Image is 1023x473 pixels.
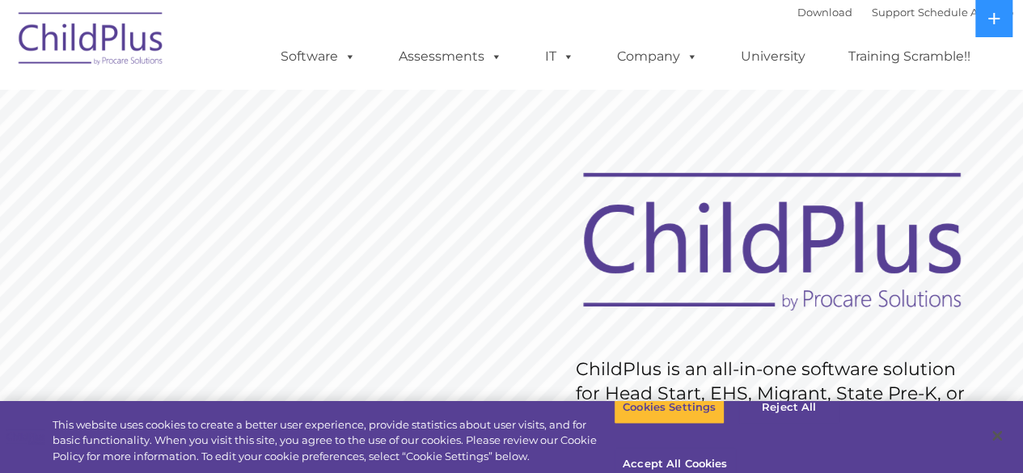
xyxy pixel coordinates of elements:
img: ChildPlus by Procare Solutions [11,1,172,82]
a: Assessments [383,40,518,73]
button: Cookies Settings [614,391,725,424]
a: Company [601,40,714,73]
font: | [797,6,1013,19]
a: Schedule A Demo [918,6,1013,19]
button: Reject All [738,391,839,424]
a: Software [264,40,372,73]
a: Training Scramble!! [832,40,987,73]
a: IT [529,40,590,73]
button: Close [979,418,1015,454]
a: University [725,40,822,73]
a: Support [872,6,915,19]
a: Download [797,6,852,19]
div: This website uses cookies to create a better user experience, provide statistics about user visit... [53,417,614,465]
